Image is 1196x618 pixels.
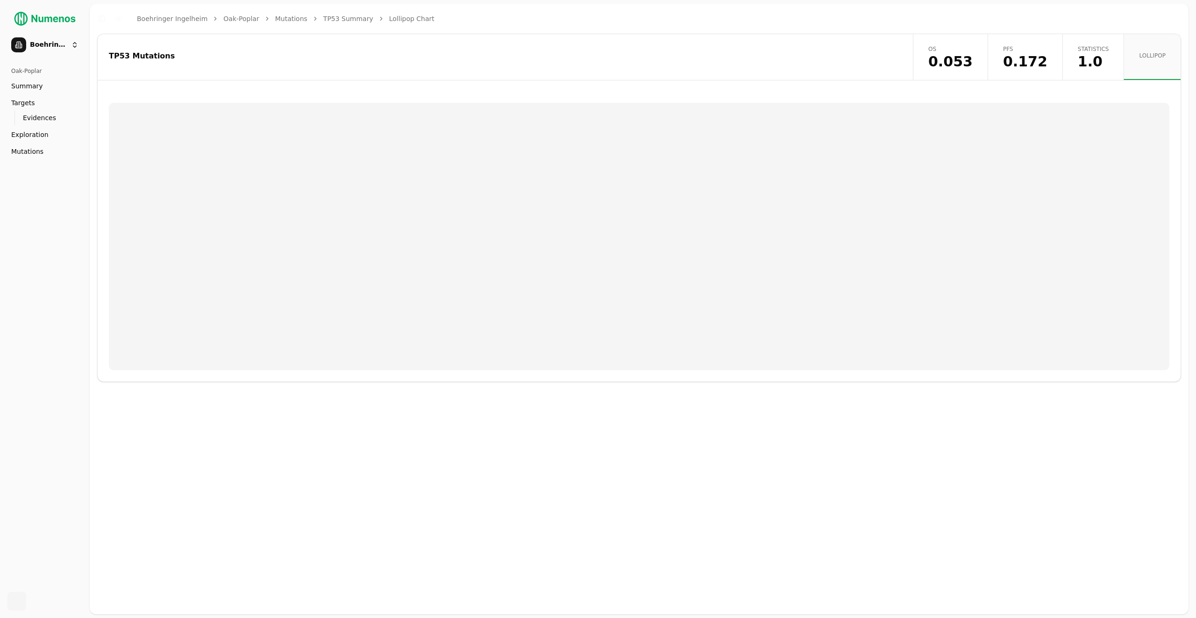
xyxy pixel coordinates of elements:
[11,81,43,91] span: Summary
[7,95,82,110] a: Targets
[11,147,43,156] span: Mutations
[1078,55,1109,69] span: 1.0
[30,41,67,49] span: Boehringer Ingelheim
[7,127,82,142] a: Exploration
[1062,34,1124,80] a: statistics1.0
[11,130,49,139] span: Exploration
[389,14,434,23] a: Lollipop Chart
[275,14,307,23] a: Mutations
[7,144,82,159] a: Mutations
[112,12,125,25] button: Toggle Dark Mode
[109,52,899,60] div: TP53 Mutations
[1124,34,1181,80] a: lollipop
[1003,55,1047,69] span: 0.172
[95,12,108,25] button: Toggle Sidebar
[7,64,82,79] div: Oak-Poplar
[1003,45,1047,53] span: pfs
[19,111,71,124] a: Evidences
[137,14,434,23] nav: breadcrumb
[137,14,207,23] a: Boehringer Ingelheim
[7,79,82,93] a: Summary
[7,7,82,30] img: Numenos
[913,34,988,80] a: os0.053
[1139,52,1166,59] span: lollipop
[223,14,259,23] a: Oak-Poplar
[11,98,35,108] span: Targets
[323,14,373,23] a: TP53 Summary
[23,113,56,122] span: Evidences
[928,55,973,69] span: 0.053
[928,45,973,53] span: os
[1078,45,1109,53] span: statistics
[7,34,82,56] button: Boehringer Ingelheim
[988,34,1062,80] a: pfs0.172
